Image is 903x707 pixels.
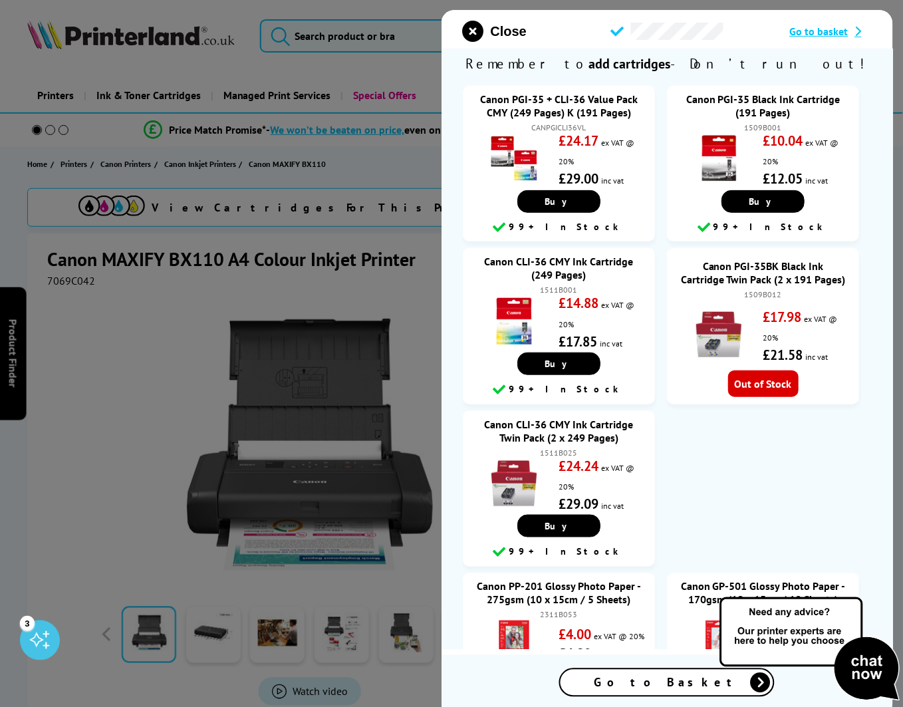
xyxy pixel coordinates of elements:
div: 1511B025 [476,448,642,458]
div: 99+ In Stock [469,382,648,398]
span: inc vat [600,339,623,349]
img: Canon PGI-35BK Black Ink Cartridge Twin Pack (2 x 191 Pages) [696,311,742,358]
span: Go to Basket [594,675,741,690]
strong: £14.88 [559,295,599,312]
strong: £10.04 [763,132,803,150]
span: Buy [749,196,778,208]
a: Canon PGI-35 Black Ink Cartridge (191 Pages) [686,92,840,119]
strong: £29.09 [559,495,599,513]
span: Go to basket [790,25,848,38]
span: Buy [545,520,573,532]
img: Canon CLI-36 CMY Ink Cartridge (249 Pages) [491,298,537,345]
img: Canon PP-201 Glossy Photo Paper - 275gsm (10 x 15cm / 5 Sheets) [491,620,537,666]
img: Canon CLI-36 CMY Ink Cartridge Twin Pack (2 x 249 Pages) [491,460,537,507]
img: Canon GP-501 Glossy Photo Paper - 170gsm (10 x 15cm / 10 Sheets) [696,620,742,666]
strong: £12.05 [763,170,803,188]
span: ex VAT @ 20% [559,300,635,329]
a: Canon GP-501 Glossy Photo Paper - 170gsm (10 x 15cm / 10 Sheets) [681,580,846,607]
a: Canon CLI-36 CMY Ink Cartridge (249 Pages) [485,255,634,281]
div: 1509B001 [680,122,846,132]
span: inc vat [602,176,624,186]
div: 99+ In Stock [469,219,648,235]
b: add cartridges [589,55,671,72]
span: ex VAT @ 20% [763,314,838,343]
button: close modal [463,21,527,42]
span: Remember to - Don’t run out! [442,49,893,79]
strong: £17.98 [763,309,802,326]
a: Go to basket [790,25,872,38]
span: Close [491,24,527,39]
div: 99+ In Stock [674,219,852,235]
div: 99+ In Stock [469,544,648,560]
span: inc vat [806,176,829,186]
a: Canon CLI-36 CMY Ink Cartridge Twin Pack (2 x 249 Pages) [485,418,634,444]
div: 1511B001 [476,285,642,295]
span: Buy [545,358,573,370]
div: CANPGICLI36VL [476,122,642,132]
strong: £17.85 [559,333,598,351]
strong: £24.17 [559,132,599,150]
strong: £4.00 [559,627,592,644]
strong: £29.00 [559,170,599,188]
div: 2311B053 [476,610,642,620]
img: Open Live Chat window [717,595,903,704]
img: Canon PGI-35 + CLI-36 Value Pack CMY (249 Pages) K (191 Pages) [491,135,537,182]
a: Go to Basket [560,668,775,697]
span: inc vat [806,352,829,362]
div: 3 [20,616,35,631]
div: 0775B005 [680,610,846,620]
div: 1509B012 [680,289,846,299]
a: Canon PGI-35 + CLI-36 Value Pack CMY (249 Pages) K (191 Pages) [480,92,638,119]
strong: £21.58 [763,347,803,364]
strong: £4.80 [559,646,592,663]
span: Out of Stock [728,370,799,397]
span: inc vat [602,501,624,511]
strong: £24.24 [559,458,599,475]
span: ex VAT @ 20% [594,632,645,642]
img: Canon PGI-35 Black Ink Cartridge (191 Pages) [696,135,742,182]
a: Canon PP-201 Glossy Photo Paper - 275gsm (10 x 15cm / 5 Sheets) [477,580,641,607]
span: Buy [545,196,573,208]
a: Canon PGI-35BK Black Ink Cartridge Twin Pack (2 x 191 Pages) [682,259,846,286]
